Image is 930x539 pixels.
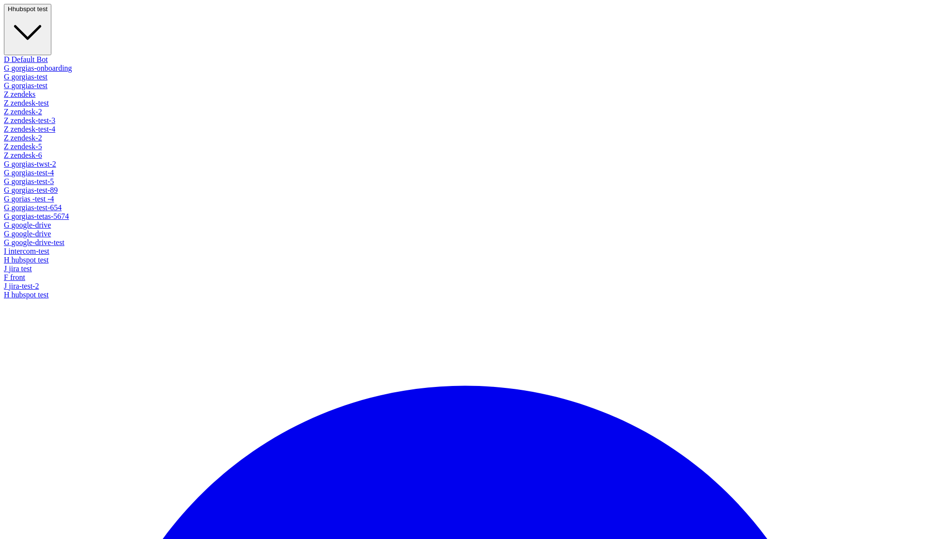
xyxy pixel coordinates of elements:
[4,238,10,246] span: G
[4,177,926,186] div: gorgias-test-5
[4,64,926,73] div: gorgias-onboarding
[4,99,9,107] span: Z
[4,90,9,98] span: Z
[4,134,926,142] div: zendesk-2
[4,160,10,168] span: G
[4,169,10,177] span: G
[4,99,926,108] div: zendesk-test
[4,291,926,299] div: hubspot test
[4,90,926,99] div: zendeks
[4,273,926,282] div: front
[4,169,926,177] div: gorgias-test-4
[4,151,9,159] span: Z
[4,4,51,55] button: Hhubspot test
[4,230,10,238] span: G
[4,264,926,273] div: jira test
[4,142,9,151] span: Z
[4,256,10,264] span: H
[4,160,926,169] div: gorgias-twst-2
[4,195,926,203] div: gorias -test -4
[4,282,926,291] div: jira-test-2
[4,151,926,160] div: zendesk-6
[4,273,8,281] span: F
[4,186,926,195] div: gorgias-test-89
[4,203,926,212] div: gorgias-test-654
[4,291,10,299] span: H
[4,73,10,81] span: G
[4,55,926,64] div: Default Bot
[4,134,9,142] span: Z
[4,81,10,90] span: G
[4,125,926,134] div: zendesk-test-4
[4,212,926,221] div: gorgias-tetas-5674
[4,230,926,238] div: google-drive
[4,212,10,220] span: G
[4,142,926,151] div: zendesk-5
[4,186,10,194] span: G
[4,247,926,256] div: intercom-test
[4,221,10,229] span: G
[4,203,10,212] span: G
[4,55,10,63] span: D
[4,73,926,81] div: gorgias-test
[4,116,926,125] div: zendesk-test-3
[4,108,9,116] span: Z
[4,256,926,264] div: hubspot test
[13,5,48,13] span: hubspot test
[4,221,926,230] div: google-drive
[4,195,10,203] span: G
[4,125,9,133] span: Z
[4,81,926,90] div: gorgias-test
[4,282,7,290] span: J
[4,177,10,185] span: G
[4,264,7,273] span: J
[4,116,9,124] span: Z
[4,247,6,255] span: I
[8,5,13,13] span: H
[4,108,926,116] div: zendesk-2
[4,64,10,72] span: G
[4,238,926,247] div: google-drive-test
